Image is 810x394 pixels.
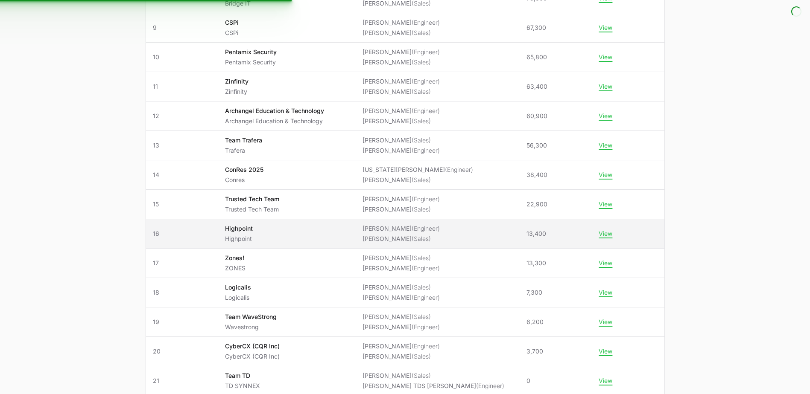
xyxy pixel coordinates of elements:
li: [PERSON_NAME] [363,342,440,351]
li: [PERSON_NAME] [363,371,504,380]
span: 15 [153,200,211,209]
span: (Sales) [412,254,431,261]
span: 13,400 [526,229,546,238]
li: [PERSON_NAME] [363,29,440,37]
p: Conres [225,176,263,184]
li: [PERSON_NAME] [363,146,440,155]
p: Logicalis [225,293,251,302]
span: 60,900 [526,112,547,120]
p: Zinfinity [225,87,249,96]
span: (Engineer) [412,147,440,154]
span: 63,400 [526,82,547,91]
span: (Engineer) [412,78,440,85]
li: [PERSON_NAME] [363,293,440,302]
span: 13,300 [526,259,546,267]
span: (Sales) [412,58,431,66]
span: (Sales) [412,136,431,144]
span: (Engineer) [412,323,440,330]
li: [PERSON_NAME] [363,313,440,321]
li: [PERSON_NAME] [363,176,473,184]
li: [PERSON_NAME] [363,87,440,96]
li: [PERSON_NAME] [363,283,440,292]
span: 65,800 [526,53,547,61]
span: (Sales) [412,235,431,242]
li: [PERSON_NAME] [363,323,440,331]
span: (Sales) [412,284,431,291]
p: CyberCX (CQR Inc) [225,352,280,361]
span: 3,700 [526,347,543,356]
li: [PERSON_NAME] [363,224,440,233]
span: 67,300 [526,23,546,32]
span: 19 [153,318,211,326]
button: View [599,171,612,179]
span: 38,400 [526,171,547,179]
li: [PERSON_NAME] [363,352,440,361]
li: [PERSON_NAME] [363,136,440,145]
span: (Sales) [412,206,431,213]
p: Zinfinity [225,77,249,86]
span: 21 [153,377,211,385]
li: [US_STATE][PERSON_NAME] [363,165,473,174]
p: CSPi [225,18,239,27]
span: (Engineer) [412,342,440,350]
button: View [599,348,612,355]
span: 18 [153,288,211,297]
span: 11 [153,82,211,91]
span: (Engineer) [412,294,440,301]
p: Trusted Tech Team [225,205,279,214]
li: [PERSON_NAME] [363,48,440,56]
p: ZONES [225,264,246,272]
button: View [599,112,612,120]
span: (Sales) [412,176,431,183]
p: Pentamix Security [225,48,277,56]
span: 13 [153,141,211,150]
li: [PERSON_NAME] [363,205,440,214]
span: (Sales) [412,88,431,95]
button: View [599,259,612,267]
p: Pentamix Security [225,58,277,67]
button: View [599,230,612,238]
p: Team WaveStrong [225,313,277,321]
p: Logicalis [225,283,251,292]
button: View [599,142,612,149]
li: [PERSON_NAME] TDS [PERSON_NAME] [363,382,504,390]
span: (Engineer) [412,264,440,272]
span: 7,300 [526,288,542,297]
p: Team TD [225,371,260,380]
p: CyberCX (CQR Inc) [225,342,280,351]
span: 20 [153,347,211,356]
span: (Engineer) [412,225,440,232]
span: 14 [153,171,211,179]
li: [PERSON_NAME] [363,254,440,262]
li: [PERSON_NAME] [363,264,440,272]
p: Highpoint [225,224,253,233]
p: ConRes 2025 [225,165,263,174]
p: Archangel Education & Technology [225,117,324,125]
span: (Sales) [412,372,431,379]
span: (Engineer) [412,48,440,55]
button: View [599,83,612,90]
li: [PERSON_NAME] [363,58,440,67]
p: TD SYNNEX [225,382,260,390]
span: 10 [153,53,211,61]
span: (Engineer) [412,195,440,203]
span: 6,200 [526,318,544,326]
span: (Engineer) [445,166,473,173]
li: [PERSON_NAME] [363,107,440,115]
li: [PERSON_NAME] [363,235,440,243]
p: CSPi [225,29,239,37]
p: Zones! [225,254,246,262]
span: (Sales) [412,353,431,360]
li: [PERSON_NAME] [363,18,440,27]
span: 22,900 [526,200,547,209]
li: [PERSON_NAME] [363,77,440,86]
button: View [599,53,612,61]
span: (Sales) [412,313,431,320]
span: 9 [153,23,211,32]
p: Archangel Education & Technology [225,107,324,115]
p: Team Trafera [225,136,262,145]
button: View [599,200,612,208]
span: 56,300 [526,141,547,150]
li: [PERSON_NAME] [363,195,440,203]
button: View [599,318,612,326]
